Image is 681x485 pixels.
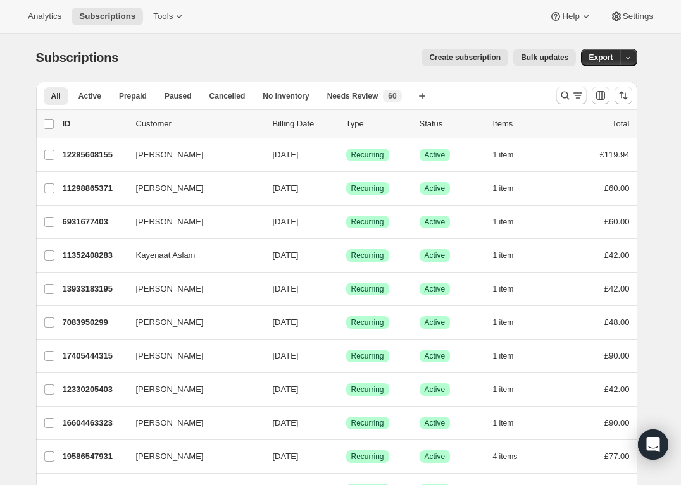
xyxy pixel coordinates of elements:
[351,418,384,428] span: Recurring
[562,11,579,21] span: Help
[128,413,255,433] button: [PERSON_NAME]
[351,284,384,294] span: Recurring
[604,284,630,293] span: £42.00
[351,217,384,227] span: Recurring
[273,351,299,360] span: [DATE]
[493,118,556,130] div: Items
[420,118,483,130] p: Status
[128,312,255,333] button: [PERSON_NAME]
[603,8,661,25] button: Settings
[425,150,446,160] span: Active
[136,149,204,161] span: [PERSON_NAME]
[493,317,514,328] span: 1 item
[623,11,653,21] span: Settings
[136,182,204,195] span: [PERSON_NAME]
[327,91,378,101] span: Needs Review
[615,87,632,104] button: Sort the results
[63,383,126,396] p: 12330205403
[28,11,61,21] span: Analytics
[604,183,630,193] span: £60.00
[273,183,299,193] span: [DATE]
[429,52,501,63] span: Create subscription
[63,450,126,463] p: 19586547931
[493,150,514,160] span: 1 item
[79,11,135,21] span: Subscriptions
[600,150,630,159] span: £119.94
[351,317,384,328] span: Recurring
[425,284,446,294] span: Active
[63,180,630,197] div: 11298865371[PERSON_NAME][DATE]SuccessRecurringSuccessActive1 item£60.00
[128,346,255,366] button: [PERSON_NAME]
[592,87,609,104] button: Customize table column order and visibility
[493,250,514,261] span: 1 item
[493,280,528,298] button: 1 item
[351,183,384,193] span: Recurring
[63,414,630,432] div: 16604463323[PERSON_NAME][DATE]SuccessRecurringSuccessActive1 item£90.00
[493,414,528,432] button: 1 item
[63,118,126,130] p: ID
[542,8,599,25] button: Help
[63,149,126,161] p: 12285608155
[136,450,204,463] span: [PERSON_NAME]
[425,384,446,395] span: Active
[63,314,630,331] div: 7083950299[PERSON_NAME][DATE]SuccessRecurringSuccessActive1 item£48.00
[20,8,69,25] button: Analytics
[119,91,147,101] span: Prepaid
[136,249,196,262] span: Kayenaat Aslam
[78,91,101,101] span: Active
[493,314,528,331] button: 1 item
[165,91,192,101] span: Paused
[63,381,630,398] div: 12330205403[PERSON_NAME][DATE]SuccessRecurringSuccessActive1 item£42.00
[273,384,299,394] span: [DATE]
[604,217,630,226] span: £60.00
[604,418,630,427] span: £90.00
[136,383,204,396] span: [PERSON_NAME]
[493,213,528,231] button: 1 item
[521,52,568,63] span: Bulk updates
[136,350,204,362] span: [PERSON_NAME]
[72,8,143,25] button: Subscriptions
[388,91,396,101] span: 60
[273,150,299,159] span: [DATE]
[412,87,432,105] button: Create new view
[513,49,576,66] button: Bulk updates
[63,182,126,195] p: 11298865371
[128,212,255,232] button: [PERSON_NAME]
[604,451,630,461] span: £77.00
[273,451,299,461] span: [DATE]
[136,417,204,429] span: [PERSON_NAME]
[63,280,630,298] div: 13933183195[PERSON_NAME][DATE]SuccessRecurringSuccessActive1 item£42.00
[425,217,446,227] span: Active
[36,51,119,64] span: Subscriptions
[425,317,446,328] span: Active
[425,418,446,428] span: Active
[146,8,193,25] button: Tools
[493,347,528,365] button: 1 item
[493,284,514,294] span: 1 item
[63,347,630,365] div: 17405444315[PERSON_NAME][DATE]SuccessRecurringSuccessActive1 item£90.00
[425,451,446,462] span: Active
[136,316,204,329] span: [PERSON_NAME]
[136,118,263,130] p: Customer
[273,217,299,226] span: [DATE]
[63,283,126,295] p: 13933183195
[351,351,384,361] span: Recurring
[128,379,255,400] button: [PERSON_NAME]
[612,118,629,130] p: Total
[351,150,384,160] span: Recurring
[263,91,309,101] span: No inventory
[153,11,173,21] span: Tools
[493,384,514,395] span: 1 item
[273,250,299,260] span: [DATE]
[128,178,255,199] button: [PERSON_NAME]
[351,384,384,395] span: Recurring
[63,213,630,231] div: 6931677403[PERSON_NAME][DATE]SuccessRecurringSuccessActive1 item£60.00
[493,418,514,428] span: 1 item
[63,249,126,262] p: 11352408283
[273,284,299,293] span: [DATE]
[425,250,446,261] span: Active
[493,217,514,227] span: 1 item
[425,351,446,361] span: Active
[63,216,126,228] p: 6931677403
[493,183,514,193] span: 1 item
